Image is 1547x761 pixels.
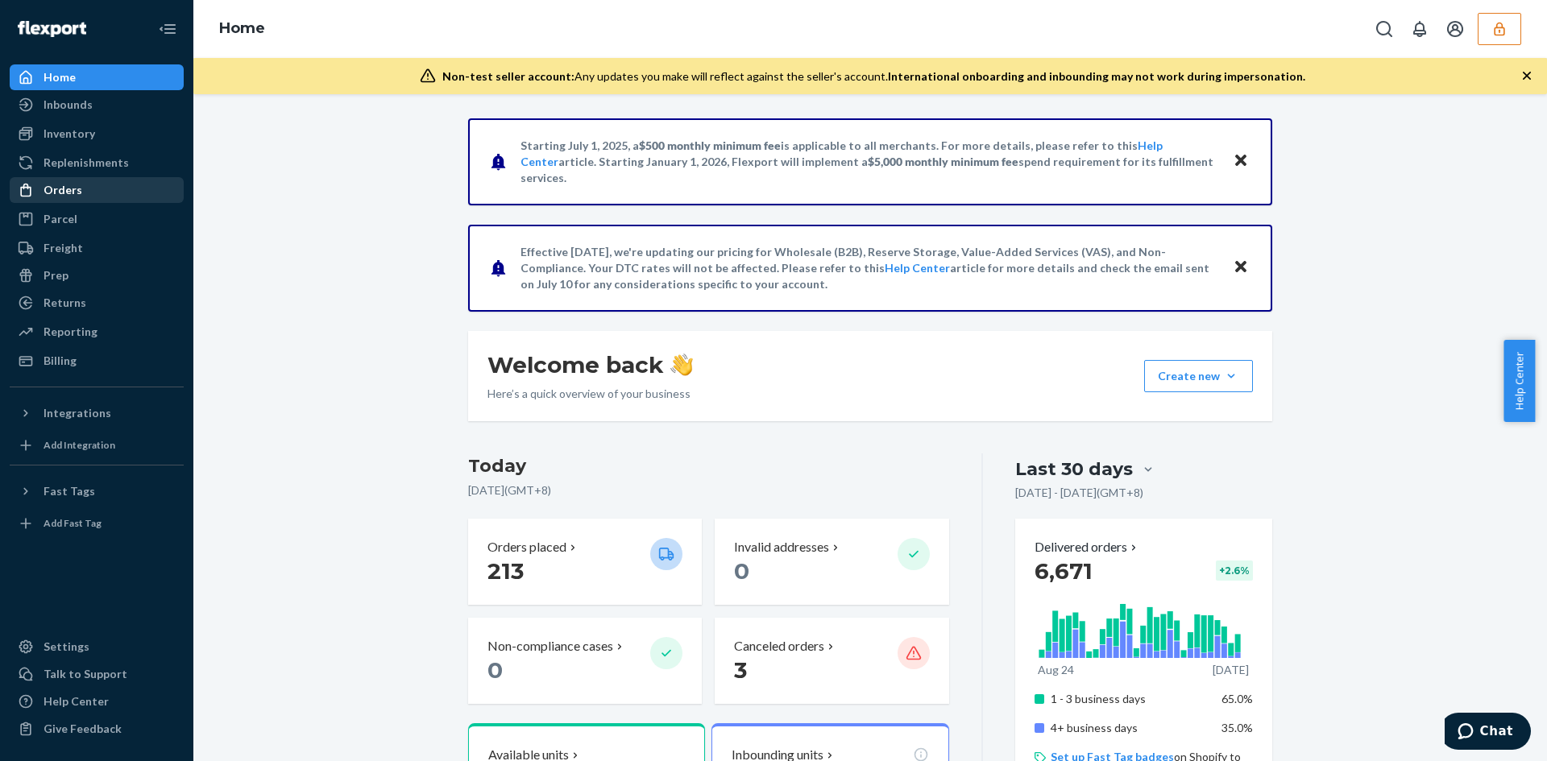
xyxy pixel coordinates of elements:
[734,656,747,684] span: 3
[10,290,184,316] a: Returns
[468,453,949,479] h3: Today
[44,483,95,499] div: Fast Tags
[1015,485,1143,501] p: [DATE] - [DATE] ( GMT+8 )
[1445,713,1531,753] iframe: Opens a widget where you can chat to one of our agents
[1035,538,1140,556] button: Delivered orders
[10,716,184,742] button: Give Feedback
[468,482,949,498] p: [DATE] ( GMT+8 )
[715,519,948,605] button: Invalid addresses 0
[18,21,86,37] img: Flexport logo
[44,353,77,369] div: Billing
[885,261,950,275] a: Help Center
[1038,662,1074,678] p: Aug 24
[10,478,184,504] button: Fast Tags
[1221,721,1253,734] span: 35.0%
[1213,662,1249,678] p: [DATE]
[1404,13,1436,45] button: Open notifications
[10,400,184,426] button: Integrations
[487,557,524,585] span: 213
[44,69,76,85] div: Home
[487,656,503,684] span: 0
[442,69,574,83] span: Non-test seller account:
[44,693,109,709] div: Help Center
[44,516,102,530] div: Add Fast Tag
[868,155,1018,168] span: $5,000 monthly minimum fee
[734,637,824,656] p: Canceled orders
[715,618,948,704] button: Canceled orders 3
[1015,457,1133,482] div: Last 30 days
[10,263,184,288] a: Prep
[521,244,1217,292] p: Effective [DATE], we're updating our pricing for Wholesale (B2B), Reserve Storage, Value-Added Se...
[44,405,111,421] div: Integrations
[487,538,566,556] p: Orders placed
[1230,256,1251,279] button: Close
[44,211,77,227] div: Parcel
[521,138,1217,186] p: Starting July 1, 2025, a is applicable to all merchants. For more details, please refer to this a...
[44,126,95,142] div: Inventory
[10,348,184,374] a: Billing
[44,182,82,198] div: Orders
[151,13,184,45] button: Close Navigation
[1035,557,1093,585] span: 6,671
[10,150,184,176] a: Replenishments
[44,438,115,452] div: Add Integration
[10,92,184,118] a: Inbounds
[10,661,184,687] button: Talk to Support
[44,155,129,171] div: Replenishments
[1368,13,1400,45] button: Open Search Box
[44,721,122,737] div: Give Feedback
[206,6,278,52] ol: breadcrumbs
[10,511,184,536] a: Add Fast Tag
[1503,340,1535,422] button: Help Center
[10,432,184,458] a: Add Integration
[639,139,781,152] span: $500 monthly minimum fee
[219,19,265,37] a: Home
[734,557,749,585] span: 0
[487,350,693,379] h1: Welcome back
[1051,691,1209,707] p: 1 - 3 business days
[44,639,89,655] div: Settings
[10,206,184,232] a: Parcel
[734,538,829,556] p: Invalid addresses
[10,64,184,90] a: Home
[44,324,97,340] div: Reporting
[44,267,68,283] div: Prep
[44,240,83,256] div: Freight
[10,235,184,261] a: Freight
[670,354,693,376] img: hand-wave emoji
[10,121,184,147] a: Inventory
[487,386,693,402] p: Here’s a quick overview of your business
[1051,720,1209,736] p: 4+ business days
[10,177,184,203] a: Orders
[1439,13,1471,45] button: Open account menu
[468,618,702,704] button: Non-compliance cases 0
[10,634,184,660] a: Settings
[10,689,184,714] a: Help Center
[44,97,93,113] div: Inbounds
[1144,360,1253,392] button: Create new
[1230,150,1251,173] button: Close
[442,68,1305,85] div: Any updates you make will reflect against the seller's account.
[468,519,702,605] button: Orders placed 213
[10,319,184,345] a: Reporting
[1221,692,1253,705] span: 65.0%
[44,295,86,311] div: Returns
[1216,560,1253,581] div: + 2.6 %
[44,666,127,682] div: Talk to Support
[888,69,1305,83] span: International onboarding and inbounding may not work during impersonation.
[487,637,613,656] p: Non-compliance cases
